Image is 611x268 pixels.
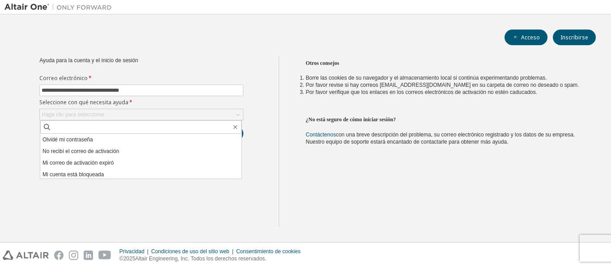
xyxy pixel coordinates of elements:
font: Por favor verifique que los enlaces en los correos electrónicos de activación no estén caducados. [306,89,538,95]
img: altair_logo.svg [3,251,49,260]
font: Correo electrónico [39,74,88,82]
img: facebook.svg [54,251,64,260]
font: ¿No está seguro de cómo iniciar sesión? [306,116,396,123]
img: youtube.svg [98,251,111,260]
img: linkedin.svg [84,251,93,260]
font: Otros consejos [306,60,339,66]
font: Condiciones de uso del sitio web [151,248,229,255]
font: Por favor revise si hay correos [EMAIL_ADDRESS][DOMAIN_NAME] en su carpeta de correo no deseado o... [306,82,579,88]
button: Acceso [505,30,547,45]
font: 2025 [123,255,136,262]
button: Inscribirse [553,30,596,45]
font: Borre las cookies de su navegador y el almacenamiento local si continúa experimentando problemas. [306,75,547,81]
img: instagram.svg [69,251,78,260]
font: Acceso [521,34,540,41]
font: Ayuda para la cuenta y el inicio de sesión [39,57,138,64]
font: Consentimiento de cookies [236,248,301,255]
font: Privacidad [119,248,144,255]
font: Altair Engineering, Inc. Todos los derechos reservados. [135,255,266,262]
font: © [119,255,123,262]
font: Haga clic para seleccionar [42,111,105,118]
font: Inscribirse [560,34,588,41]
img: Altair Uno [4,3,116,12]
div: Haga clic para seleccionar [40,109,243,120]
a: Contáctenos [306,132,336,138]
font: Olvidé mi contraseña [42,136,93,143]
font: con una breve descripción del problema, su correo electrónico registrado y los datos de su empres... [306,132,575,145]
font: Seleccione con qué necesita ayuda [39,98,128,106]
